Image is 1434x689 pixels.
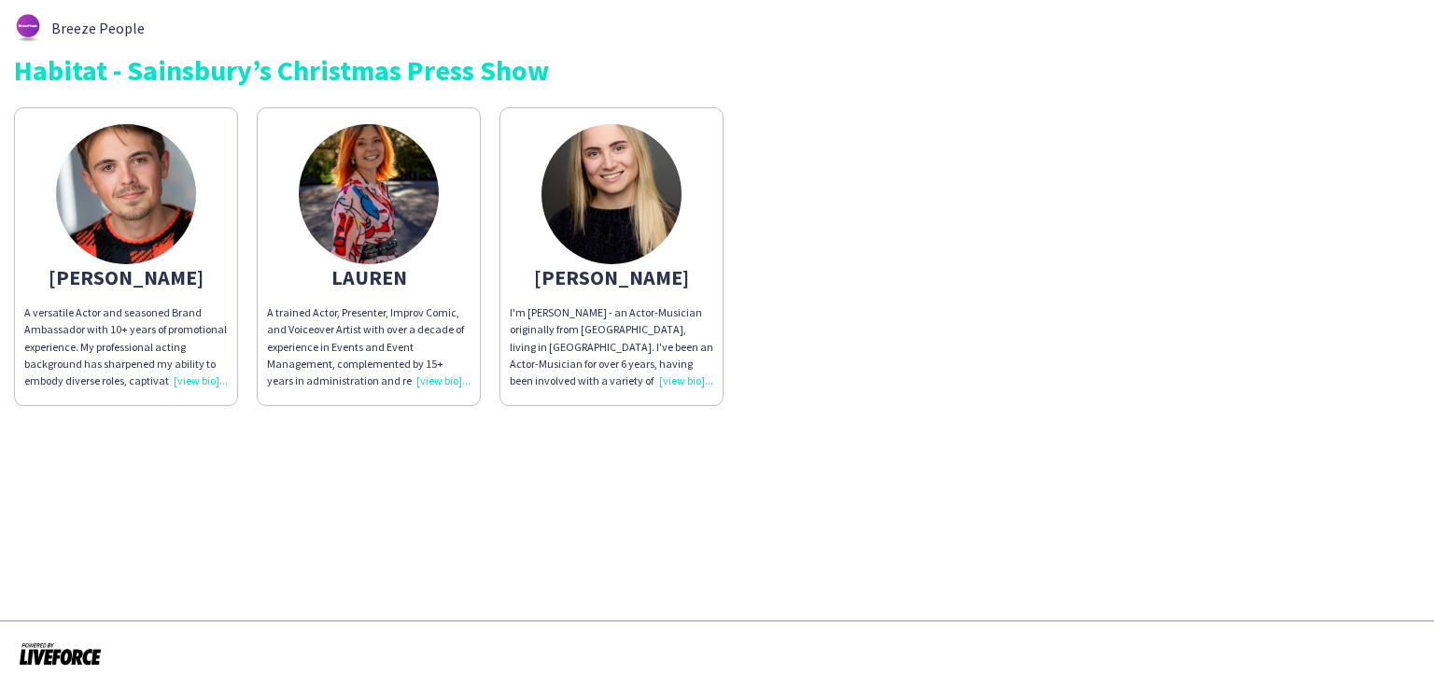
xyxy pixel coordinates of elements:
[510,269,713,286] div: [PERSON_NAME]
[24,304,228,389] p: A versatile Actor and seasoned Brand Ambassador with 10+ years of promotional experience. My prof...
[14,14,42,42] img: thumb-62876bd588459.png
[267,269,471,286] div: LAUREN
[267,304,471,389] p: A trained Actor, Presenter, Improv Comic, and Voiceover Artist with over a decade of experience i...
[541,124,682,264] img: thumb-67939756c784b.jpg
[299,124,439,264] img: thumb-680223a919afd.jpeg
[510,304,713,389] div: I'm [PERSON_NAME] - an Actor-Musician originally from [GEOGRAPHIC_DATA], living in [GEOGRAPHIC_DA...
[19,640,102,667] img: Powered by Liveforce
[24,269,228,286] div: [PERSON_NAME]
[56,124,196,264] img: thumb-a09f3048-50e3-41d2-a9e6-cd409721d296.jpg
[14,56,1420,84] div: Habitat - Sainsbury’s Christmas Press Show
[51,20,145,36] span: Breeze People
